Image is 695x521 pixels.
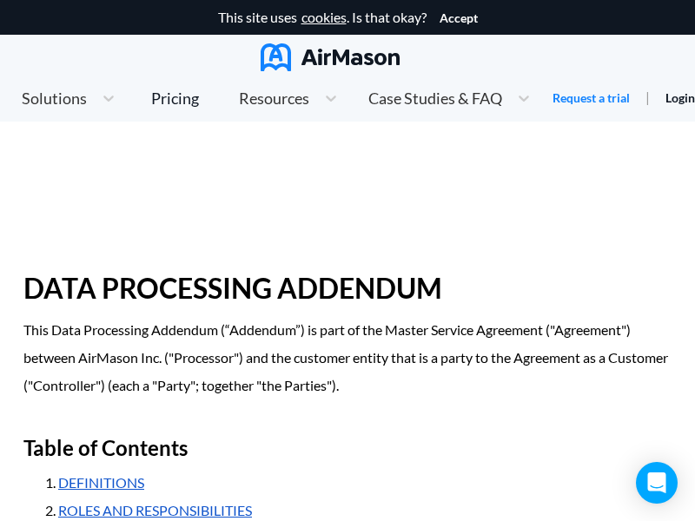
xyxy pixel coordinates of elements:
button: Accept cookies [440,11,478,25]
div: Open Intercom Messenger [636,462,678,504]
span: Resources [239,90,309,106]
a: DEFINITIONS [58,474,144,491]
h2: Table of Contents [23,427,672,469]
span: Solutions [22,90,87,106]
span: Case Studies & FAQ [368,90,502,106]
a: cookies [301,10,347,25]
a: Pricing [151,82,199,114]
h1: DATA PROCESSING ADDENDUM [23,260,672,316]
span: | [645,89,650,105]
a: Request a trial [553,89,630,107]
a: Login [665,90,695,105]
img: AirMason Logo [261,43,400,71]
div: Pricing [151,90,199,106]
a: ROLES AND RESPONSIBILITIES [58,502,252,518]
p: This Data Processing Addendum (“Addendum”) is part of the Master Service Agreement ("Agreement") ... [23,316,672,399]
